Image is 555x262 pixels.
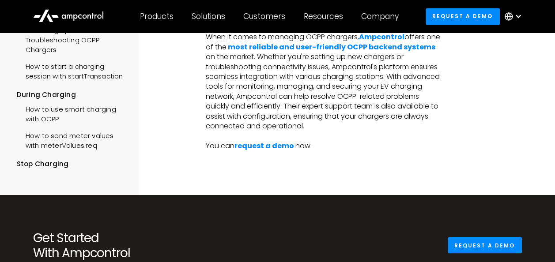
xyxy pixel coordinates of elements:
a: How to use smart charging with OCPP [17,100,128,127]
a: Request a demo [426,8,500,24]
div: Company [361,11,399,21]
div: Resources [303,11,343,21]
div: Customers [243,11,285,21]
div: During Charging [17,90,128,100]
div: Stop Charging [17,159,128,169]
a: request a demo [234,141,294,151]
div: Solutions [192,11,225,21]
a: Request a demo [448,237,522,253]
a: Understanding OCPP: A Guide to Setting Up and Troubleshooting OCPP Chargers [17,11,128,57]
a: How to stop a charging session with stopTransaction [17,169,128,196]
a: Ampcontrol [359,32,404,42]
div: Products [140,11,174,21]
h2: Get Started With Ampcontrol [33,230,184,260]
a: How to send meter values with meterValues.req [17,127,128,153]
p: When it comes to managing OCPP chargers, offers one of the on the market. Whether you're setting ... [206,32,441,151]
a: How to start a charging session with startTransaction [17,57,128,84]
a: most reliable and user-friendly OCPP backend systems [228,42,435,52]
